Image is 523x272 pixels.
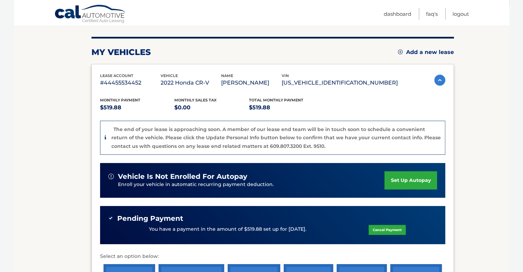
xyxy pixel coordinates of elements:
[149,226,306,233] p: You have a payment in the amount of $519.88 set up for [DATE].
[108,174,114,179] img: alert-white.svg
[221,73,233,78] span: name
[384,171,437,189] a: set up autopay
[174,103,249,112] p: $0.00
[100,103,175,112] p: $519.88
[453,8,469,20] a: Logout
[100,78,161,88] p: #44455534452
[221,78,282,88] p: [PERSON_NAME]
[161,78,221,88] p: 2022 Honda CR-V
[426,8,438,20] a: FAQ's
[384,8,411,20] a: Dashboard
[100,98,140,102] span: Monthly Payment
[118,181,385,188] p: Enroll your vehicle in automatic recurring payment deduction.
[117,214,183,223] span: Pending Payment
[100,252,445,261] p: Select an option below:
[434,75,445,86] img: accordion-active.svg
[111,126,441,149] p: The end of your lease is approaching soon. A member of our lease end team will be in touch soon t...
[108,216,113,220] img: check-green.svg
[161,73,178,78] span: vehicle
[249,98,303,102] span: Total Monthly Payment
[369,225,406,235] a: Cancel Payment
[118,172,247,181] span: vehicle is not enrolled for autopay
[398,49,454,56] a: Add a new lease
[249,103,324,112] p: $519.88
[282,78,398,88] p: [US_VEHICLE_IDENTIFICATION_NUMBER]
[91,47,151,57] h2: my vehicles
[282,73,289,78] span: vin
[100,73,133,78] span: lease account
[398,50,403,54] img: add.svg
[174,98,217,102] span: Monthly sales Tax
[54,4,127,24] a: Cal Automotive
